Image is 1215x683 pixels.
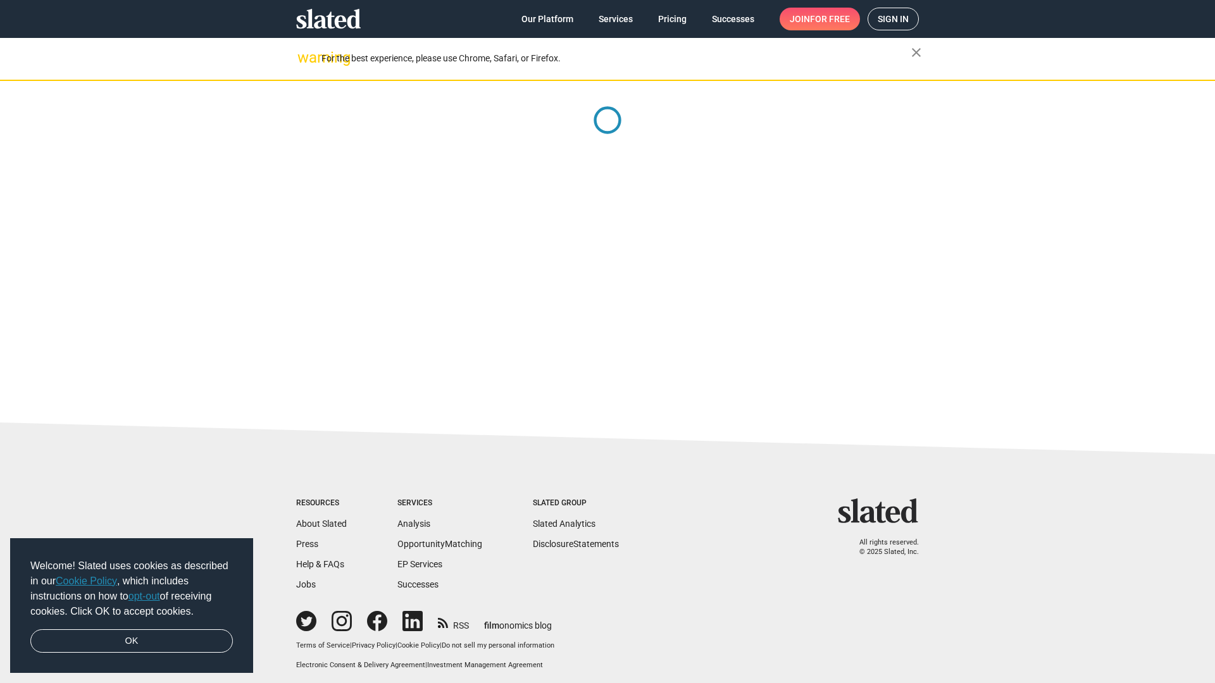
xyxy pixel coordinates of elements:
[878,8,909,30] span: Sign in
[438,612,469,632] a: RSS
[30,558,233,619] span: Welcome! Slated uses cookies as described in our , which includes instructions on how to of recei...
[56,575,117,586] a: Cookie Policy
[296,519,347,529] a: About Slated
[10,538,253,674] div: cookieconsent
[296,498,347,508] div: Resources
[296,559,344,569] a: Help & FAQs
[909,45,924,60] mat-icon: close
[589,8,643,30] a: Services
[442,641,554,651] button: Do not sell my personal information
[396,641,397,649] span: |
[533,539,619,549] a: DisclosureStatements
[533,519,595,529] a: Slated Analytics
[350,641,352,649] span: |
[397,498,482,508] div: Services
[297,50,313,65] mat-icon: warning
[846,538,919,557] p: All rights reserved. © 2025 Slated, Inc.
[533,498,619,508] div: Slated Group
[321,50,911,67] div: For the best experience, please use Chrome, Safari, or Firefox.
[397,539,482,549] a: OpportunityMatching
[397,559,442,569] a: EP Services
[712,8,754,30] span: Successes
[702,8,764,30] a: Successes
[790,8,850,30] span: Join
[780,8,860,30] a: Joinfor free
[484,610,552,632] a: filmonomics blog
[521,8,573,30] span: Our Platform
[484,620,499,631] span: film
[810,8,850,30] span: for free
[868,8,919,30] a: Sign in
[599,8,633,30] span: Services
[425,661,427,669] span: |
[296,539,318,549] a: Press
[427,661,543,669] a: Investment Management Agreement
[296,641,350,649] a: Terms of Service
[296,579,316,589] a: Jobs
[440,641,442,649] span: |
[397,519,430,529] a: Analysis
[128,591,160,601] a: opt-out
[511,8,583,30] a: Our Platform
[658,8,687,30] span: Pricing
[352,641,396,649] a: Privacy Policy
[397,579,439,589] a: Successes
[648,8,697,30] a: Pricing
[296,661,425,669] a: Electronic Consent & Delivery Agreement
[30,629,233,653] a: dismiss cookie message
[397,641,440,649] a: Cookie Policy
